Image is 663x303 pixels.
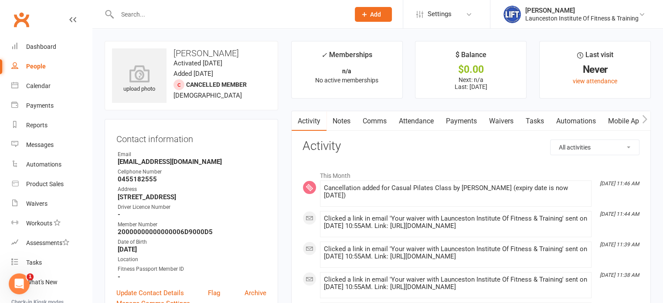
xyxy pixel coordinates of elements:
iframe: Intercom live chat [9,273,30,294]
a: Notes [326,111,357,131]
div: Cellphone Number [118,168,266,176]
a: Update Contact Details [116,288,184,298]
a: Reports [11,116,92,135]
div: [PERSON_NAME] [525,7,639,14]
a: Workouts [11,214,92,233]
input: Search... [115,8,343,20]
h3: Activity [303,140,639,153]
a: What's New [11,272,92,292]
div: upload photo [112,65,167,94]
div: Messages [26,141,54,148]
a: Waivers [483,111,520,131]
div: Clicked a link in email 'Your waiver with Launceston Institute Of Fitness & Training' sent on [DA... [324,245,588,260]
div: $ Balance [456,49,486,65]
strong: 20000000000000006D9000D5 [118,228,266,236]
div: Address [118,185,266,194]
span: 1 [27,273,34,280]
a: Payments [440,111,483,131]
i: [DATE] 11:38 AM [600,272,639,278]
a: Attendance [393,111,440,131]
strong: [EMAIL_ADDRESS][DOMAIN_NAME] [118,158,266,166]
span: Add [370,11,381,18]
i: [DATE] 11:39 AM [600,242,639,248]
div: $0.00 [423,65,518,74]
a: Automations [11,155,92,174]
a: Archive [245,288,266,298]
div: Automations [26,161,61,168]
li: This Month [303,167,639,180]
span: No active memberships [315,77,378,84]
div: Location [118,255,266,264]
img: thumb_image1711312309.png [503,6,521,23]
i: [DATE] 11:46 AM [600,180,639,187]
a: Clubworx [10,9,32,31]
p: Next: n/a Last: [DATE] [423,76,518,90]
a: Messages [11,135,92,155]
a: Dashboard [11,37,92,57]
div: Product Sales [26,180,64,187]
div: Assessments [26,239,69,246]
time: Added [DATE] [173,70,213,78]
div: Member Number [118,221,266,229]
div: What's New [26,279,58,286]
a: Comms [357,111,393,131]
div: People [26,63,46,70]
span: Settings [428,4,452,24]
strong: n/a [342,68,351,75]
div: Email [118,150,266,159]
time: Activated [DATE] [173,59,222,67]
div: Reports [26,122,48,129]
a: Product Sales [11,174,92,194]
div: Tasks [26,259,42,266]
a: view attendance [573,78,617,85]
div: Launceston Institute Of Fitness & Training [525,14,639,22]
div: Dashboard [26,43,56,50]
strong: [STREET_ADDRESS] [118,193,266,201]
a: Tasks [520,111,550,131]
div: Memberships [321,49,372,65]
a: Assessments [11,233,92,253]
strong: 0455182555 [118,175,266,183]
div: Date of Birth [118,238,266,246]
div: Waivers [26,200,48,207]
strong: [DATE] [118,245,266,253]
a: Automations [550,111,602,131]
div: Calendar [26,82,51,89]
span: Cancelled member [186,81,247,88]
div: Clicked a link in email 'Your waiver with Launceston Institute Of Fitness & Training' sent on [DA... [324,215,588,230]
span: [DEMOGRAPHIC_DATA] [173,92,242,99]
strong: - [118,273,266,281]
a: Mobile App [602,111,649,131]
div: Cancellation added for Casual Pilates Class by [PERSON_NAME] (expiry date is now [DATE]) [324,184,588,199]
a: Waivers [11,194,92,214]
a: Payments [11,96,92,116]
h3: Contact information [116,131,266,144]
a: People [11,57,92,76]
a: Flag [208,288,220,298]
div: Fitness Passport Member ID [118,265,266,273]
button: Add [355,7,392,22]
h3: [PERSON_NAME] [112,48,271,58]
div: Last visit [577,49,613,65]
a: Tasks [11,253,92,272]
strong: - [118,211,266,218]
div: Clicked a link in email 'Your waiver with Launceston Institute Of Fitness & Training' sent on [DA... [324,276,588,291]
div: Workouts [26,220,52,227]
i: [DATE] 11:44 AM [600,211,639,217]
i: ✓ [321,51,327,59]
a: Activity [292,111,326,131]
div: Driver Licence Number [118,203,266,211]
div: Never [547,65,643,74]
div: Payments [26,102,54,109]
a: Calendar [11,76,92,96]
